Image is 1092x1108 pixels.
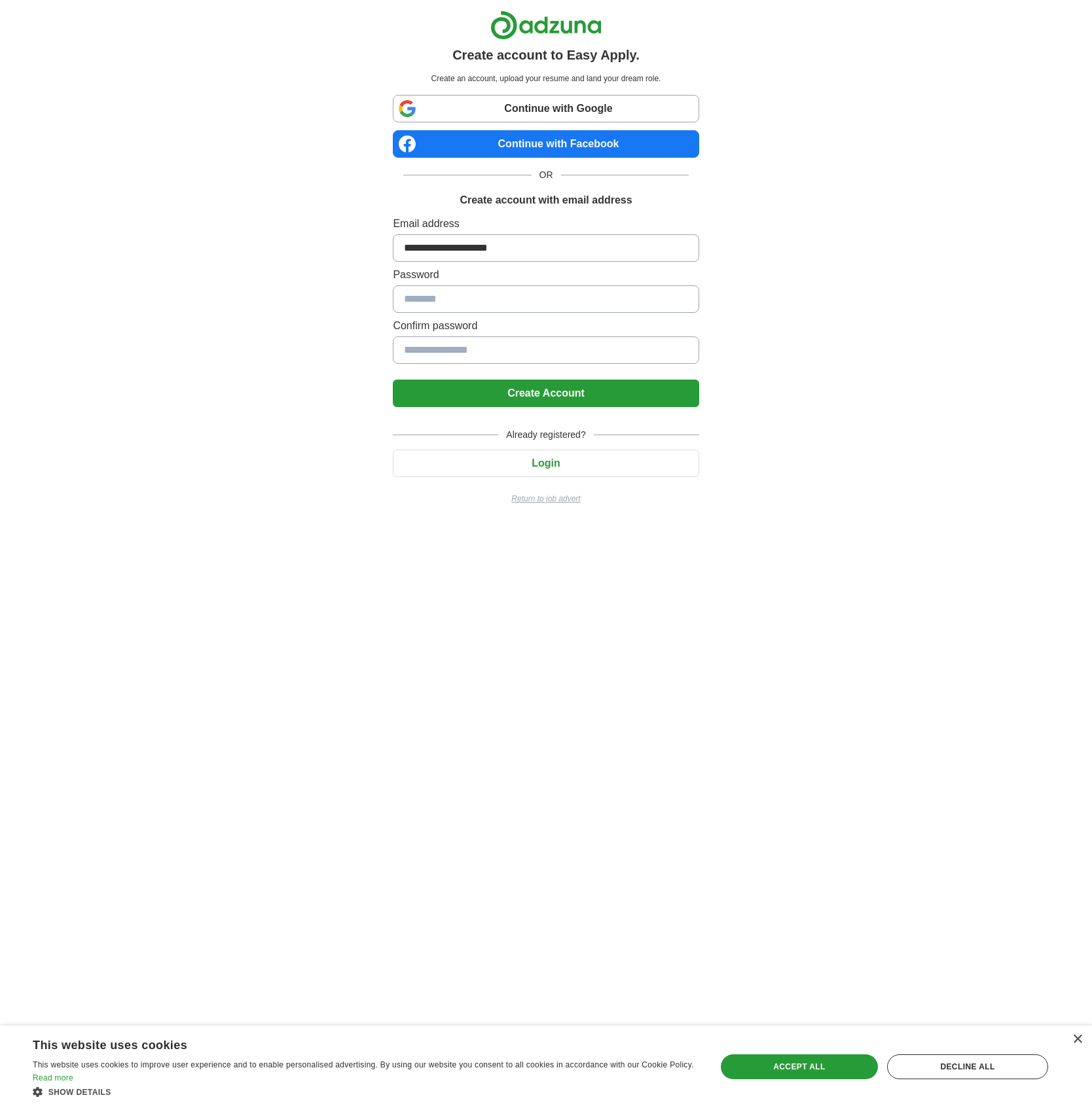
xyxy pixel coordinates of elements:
[393,318,699,334] label: Confirm password
[393,95,699,122] a: Continue with Google
[33,1085,696,1098] div: Show details
[48,1088,111,1097] span: Show details
[393,130,699,158] a: Continue with Facebook
[393,380,699,407] button: Create Account
[887,1054,1048,1079] div: Decline all
[33,1060,694,1069] span: This website uses cookies to improve user experience and to enable personalised advertising. By u...
[393,493,699,505] a: Return to job advert
[1072,1035,1082,1045] div: Close
[393,267,699,283] label: Password
[33,1033,663,1053] div: This website uses cookies
[532,168,561,182] span: OR
[393,457,699,469] a: Login
[393,216,699,232] label: Email address
[498,428,593,442] span: Already registered?
[395,73,696,84] p: Create an account, upload your resume and land your dream role.
[452,45,640,65] h1: Create account to Easy Apply.
[721,1054,878,1079] div: Accept all
[490,10,602,40] img: Adzuna logo
[33,1073,73,1082] a: Read more, opens a new window
[460,192,632,208] h1: Create account with email address
[393,450,699,477] button: Login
